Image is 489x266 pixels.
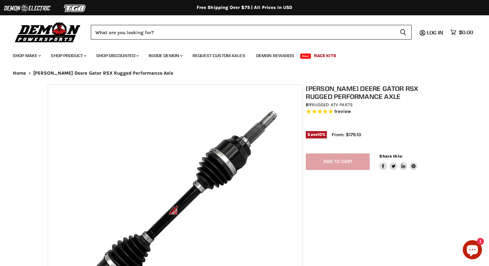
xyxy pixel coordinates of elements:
span: [PERSON_NAME] Deere Gator RSX Rugged Performance Axle [33,70,174,76]
a: Home [13,70,26,76]
a: Log in [424,30,447,35]
span: Rated 5.0 out of 5 stars 1 reviews [306,108,445,115]
a: Shop Discounted [91,49,143,62]
ul: Main menu [8,47,471,62]
span: 1 reviews [334,109,351,115]
span: From: $179.10 [332,132,361,137]
input: Search [91,25,395,40]
span: $0.00 [459,29,473,35]
form: Product [91,25,412,40]
span: New! [300,54,311,59]
span: Log in [427,29,443,36]
inbox-online-store-chat: Shopify online store chat [461,240,484,261]
a: Shop Make [8,49,45,62]
a: Race Kits [309,49,341,62]
span: Save % [306,131,327,138]
span: 10 [318,132,322,137]
a: Demon Rewards [251,49,299,62]
a: Rugged ATV Parts [312,102,353,107]
span: Share this: [379,154,402,159]
img: Demon Electric Logo 2 [3,2,51,14]
a: Inside Demon [144,49,186,62]
h1: [PERSON_NAME] Deere Gator RSX Rugged Performance Axle [306,85,445,100]
button: Search [395,25,412,40]
div: by [306,101,445,108]
img: TGB Logo 2 [51,2,99,14]
img: Demon Powersports [13,21,83,43]
span: review [336,109,351,115]
a: $0.00 [447,28,476,37]
a: Shop Product [46,49,90,62]
aside: Share this: [379,153,417,170]
a: Request Custom Axles [188,49,250,62]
